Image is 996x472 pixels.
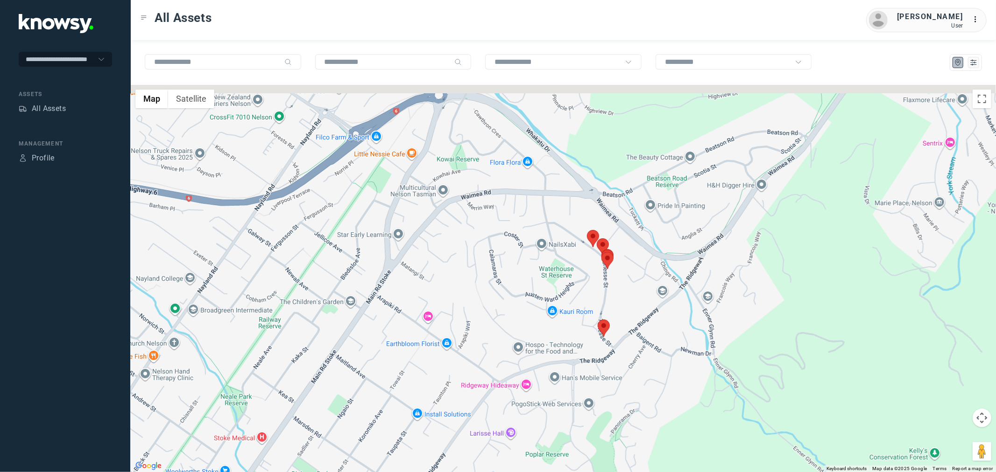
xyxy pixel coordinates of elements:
a: Report a map error [953,466,993,471]
span: Map data ©2025 Google [872,466,927,471]
img: avatar.png [869,11,888,29]
div: All Assets [32,103,66,114]
div: Toggle Menu [141,14,147,21]
a: Terms [933,466,947,471]
button: Keyboard shortcuts [826,465,867,472]
div: Profile [19,154,27,162]
div: Assets [19,90,112,98]
div: : [973,14,984,27]
div: List [969,58,978,67]
div: Search [454,58,462,66]
div: User [897,22,963,29]
div: [PERSON_NAME] [897,11,963,22]
div: Search [284,58,292,66]
a: AssetsAll Assets [19,103,66,114]
a: ProfileProfile [19,153,55,164]
span: All Assets [155,9,212,26]
button: Map camera controls [973,409,991,427]
tspan: ... [973,16,982,23]
button: Show street map [135,90,168,108]
div: Management [19,139,112,148]
div: Profile [32,153,55,164]
button: Show satellite imagery [168,90,214,108]
img: Google [133,460,164,472]
div: Assets [19,104,27,113]
a: Open this area in Google Maps (opens a new window) [133,460,164,472]
div: : [973,14,984,25]
button: Toggle fullscreen view [973,90,991,108]
button: Drag Pegman onto the map to open Street View [973,442,991,461]
div: Map [954,58,962,67]
img: Application Logo [19,14,93,33]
